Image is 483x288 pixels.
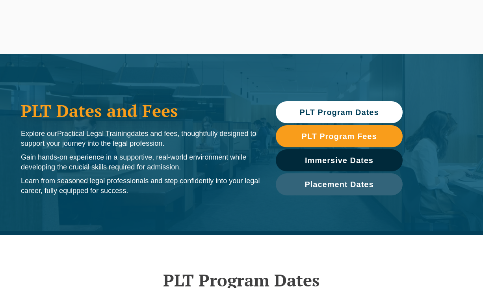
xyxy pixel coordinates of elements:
a: PLT Program Fees [276,125,403,147]
span: Placement Dates [305,180,373,188]
a: Immersive Dates [276,149,403,171]
span: PLT Program Dates [299,108,379,116]
span: Immersive Dates [305,156,373,164]
p: Explore our dates and fees, thoughtfully designed to support your journey into the legal profession. [21,129,260,149]
p: Gain hands-on experience in a supportive, real-world environment while developing the crucial ski... [21,152,260,172]
h1: PLT Dates and Fees [21,101,260,121]
span: Practical Legal Training [57,130,131,137]
p: Learn from seasoned legal professionals and step confidently into your legal career, fully equipp... [21,176,260,196]
span: PLT Program Fees [301,132,377,140]
a: PLT Program Dates [276,101,403,123]
a: Placement Dates [276,173,403,195]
